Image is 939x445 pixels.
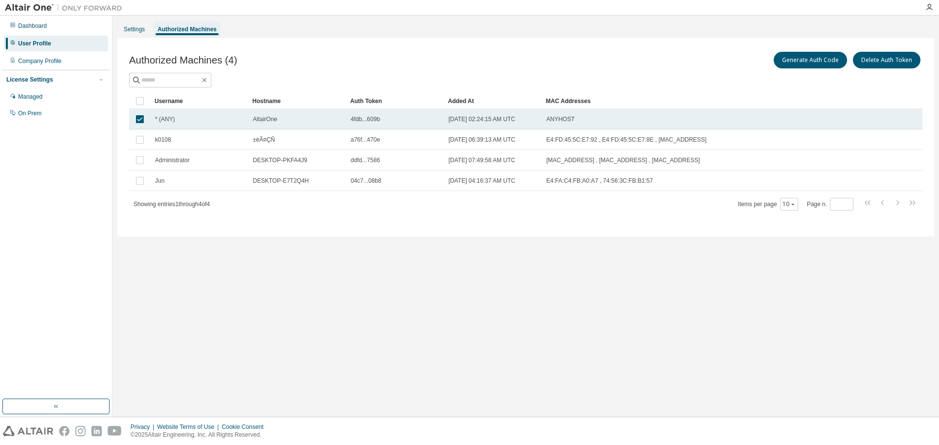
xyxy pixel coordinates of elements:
div: Settings [124,25,145,33]
div: License Settings [6,76,53,84]
span: Authorized Machines (4) [129,55,237,66]
span: Administrator [155,156,190,164]
span: [DATE] 04:16:37 AM UTC [448,177,515,185]
img: youtube.svg [108,426,122,436]
span: 04c7...08b8 [351,177,381,185]
span: [DATE] 06:39:13 AM UTC [448,136,515,144]
span: Page n. [807,198,853,211]
span: [MAC_ADDRESS] , [MAC_ADDRESS] , [MAC_ADDRESS] [546,156,700,164]
div: Dashboard [18,22,47,30]
div: Website Terms of Use [157,423,222,431]
div: Added At [448,93,538,109]
span: AltairOne [253,115,277,123]
button: Delete Auth Token [853,52,920,68]
div: Cookie Consent [222,423,269,431]
img: linkedin.svg [91,426,102,436]
img: Altair One [5,3,127,13]
div: On Prem [18,109,42,117]
span: [DATE] 02:24:15 AM UTC [448,115,515,123]
div: Company Profile [18,57,62,65]
button: 10 [782,200,796,208]
div: Managed [18,93,43,101]
span: [DATE] 07:49:58 AM UTC [448,156,515,164]
span: E4:FD:45:5C:E7:92 , E4:FD:45:5C:E7:8E , [MAC_ADDRESS] [546,136,706,144]
span: Items per page [738,198,798,211]
img: instagram.svg [75,426,86,436]
span: ddfd...7586 [351,156,380,164]
span: Showing entries 1 through 4 of 4 [134,201,210,208]
span: * (ANY) [155,115,175,123]
div: Username [155,93,245,109]
div: User Profile [18,40,51,47]
div: Auth Token [350,93,440,109]
span: E4:FA:C4:FB:A0:A7 , 74:56:3C:FB:B1:57 [546,177,653,185]
span: 4fdb...609b [351,115,380,123]
span: ±èÃ¤ÇÑ [253,136,275,144]
div: MAC Addresses [546,93,820,109]
div: Authorized Machines [157,25,217,33]
span: a76f...470e [351,136,380,144]
span: k0108 [155,136,171,144]
span: DESKTOP-E7T2Q4H [253,177,309,185]
div: Privacy [131,423,157,431]
div: Hostname [252,93,342,109]
span: Jun [155,177,164,185]
span: DESKTOP-PKFA4J9 [253,156,307,164]
img: altair_logo.svg [3,426,53,436]
img: facebook.svg [59,426,69,436]
button: Generate Auth Code [774,52,847,68]
p: © 2025 Altair Engineering, Inc. All Rights Reserved. [131,431,269,439]
span: ANYHOST [546,115,575,123]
